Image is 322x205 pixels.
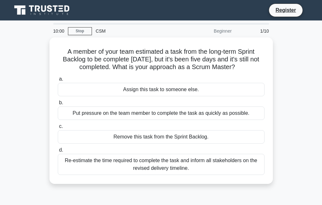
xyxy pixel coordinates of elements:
[236,25,273,37] div: 1/10
[59,76,63,82] span: a.
[57,48,265,71] h5: A member of your team estimated a task from the long-term Sprint Backlog to be complete [DATE], b...
[58,106,265,120] div: Put pressure on the team member to complete the task as quickly as possible.
[92,25,180,37] div: CSM
[59,100,63,105] span: b.
[58,154,265,175] div: Re-estimate the time required to complete the task and inform all stakeholders on the revised del...
[68,27,92,35] a: Stop
[272,6,300,14] a: Register
[180,25,236,37] div: Beginner
[59,147,63,153] span: d.
[59,123,63,129] span: c.
[49,25,68,37] div: 10:00
[58,83,265,96] div: Assign this task to someone else.
[58,130,265,144] div: Remove this task from the Sprint Backlog.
